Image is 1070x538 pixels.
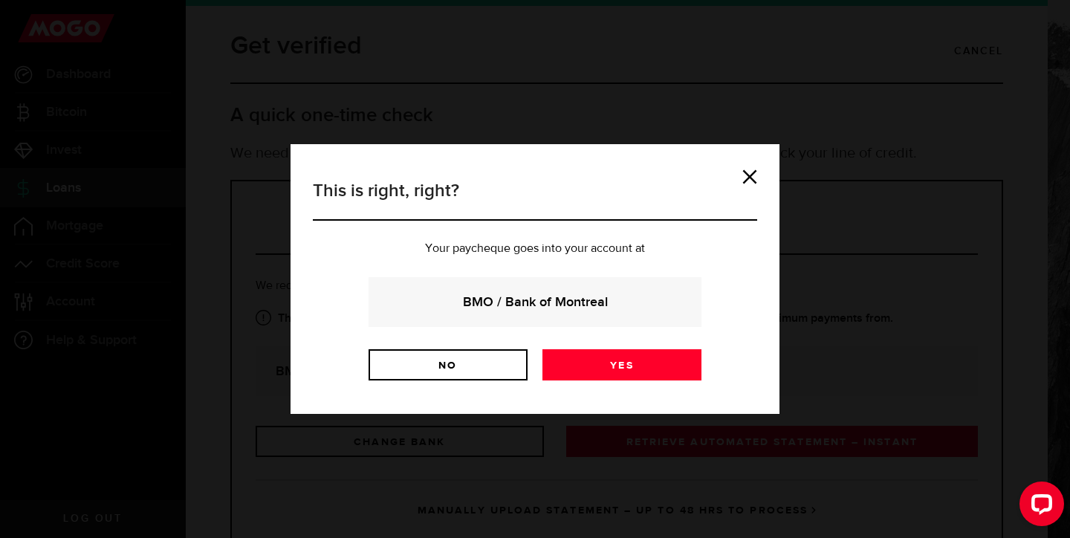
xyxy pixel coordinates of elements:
[369,349,528,380] a: No
[313,178,757,221] h3: This is right, right?
[313,243,757,255] p: Your paycheque goes into your account at
[389,292,681,312] strong: BMO / Bank of Montreal
[1008,476,1070,538] iframe: LiveChat chat widget
[542,349,701,380] a: Yes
